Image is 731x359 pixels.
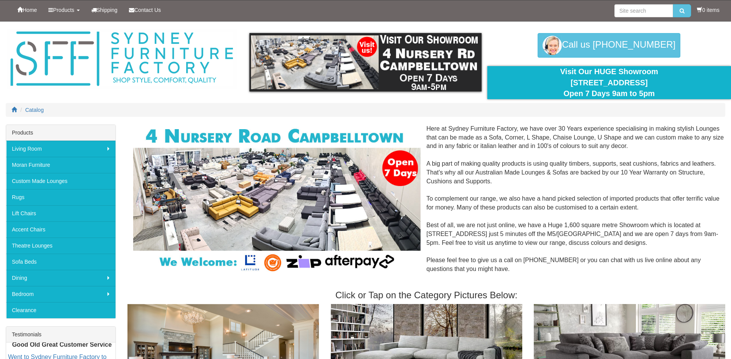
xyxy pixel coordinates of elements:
img: Sydney Furniture Factory [7,29,237,89]
a: Rugs [6,189,116,205]
img: showroom.gif [249,33,482,91]
li: 0 items [697,6,719,14]
a: Contact Us [123,0,167,20]
a: Home [12,0,43,20]
div: Products [6,125,116,141]
a: Custom Made Lounges [6,173,116,189]
h3: Click or Tap on the Category Pictures Below: [127,290,725,300]
b: Good Old Great Customer Service [12,341,112,348]
img: Corner Modular Lounges [133,125,421,274]
span: Contact Us [134,7,161,13]
a: Products [43,0,85,20]
div: Visit Our HUGE Showroom [STREET_ADDRESS] Open 7 Days 9am to 5pm [493,66,725,99]
a: Catalog [25,107,44,113]
a: Accent Chairs [6,221,116,238]
a: Sofa Beds [6,254,116,270]
div: Testimonials [6,327,116,342]
div: Here at Sydney Furniture Factory, we have over 30 Years experience specialising in making stylish... [127,125,725,283]
a: Lift Chairs [6,205,116,221]
a: Shipping [86,0,124,20]
a: Clearance [6,302,116,318]
a: Bedroom [6,286,116,302]
input: Site search [614,4,673,17]
a: Dining [6,270,116,286]
span: Home [23,7,37,13]
span: Shipping [97,7,118,13]
a: Living Room [6,141,116,157]
span: Products [53,7,74,13]
a: Moran Furniture [6,157,116,173]
a: Theatre Lounges [6,238,116,254]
